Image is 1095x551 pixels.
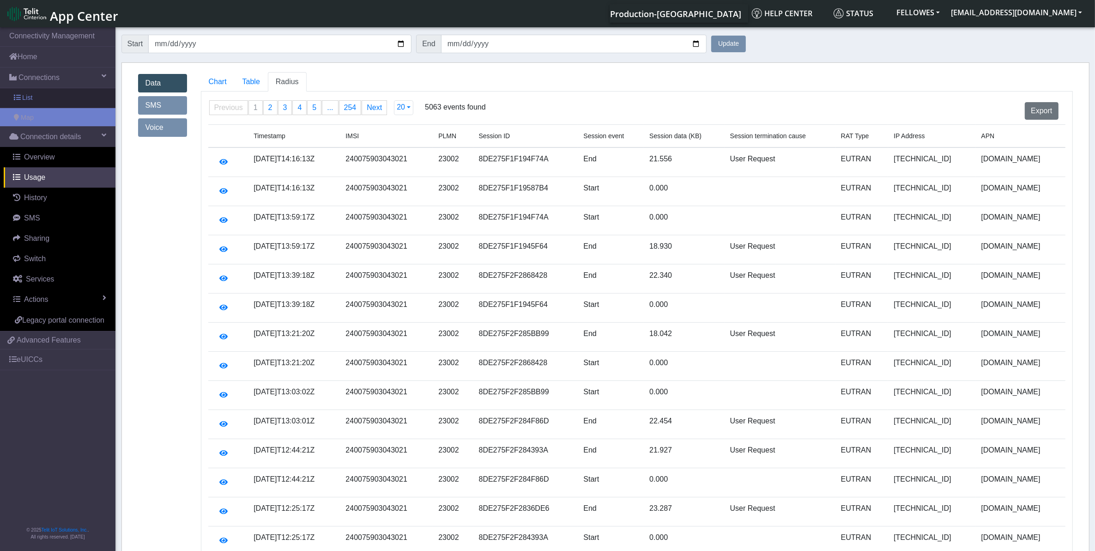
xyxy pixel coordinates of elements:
[578,264,644,294] td: End
[4,147,115,167] a: Overview
[888,147,975,177] td: [TECHNICAL_ID]
[834,8,844,18] img: status.svg
[416,35,441,53] span: End
[24,214,40,222] span: SMS
[248,206,340,235] td: [DATE]T13:59:17Z
[725,323,835,352] td: User Request
[835,206,888,235] td: EUTRAN
[242,78,260,86] span: Table
[397,103,405,111] span: 20
[835,177,888,206] td: EUTRAN
[340,235,433,264] td: 240075903043021
[248,147,340,177] td: [DATE]T14:16:13Z
[473,352,578,381] td: 8DE275F2F2868428
[248,177,340,206] td: [DATE]T14:16:13Z
[644,439,725,468] td: 21.927
[835,235,888,264] td: EUTRAN
[340,352,433,381] td: 240075903043021
[433,147,473,177] td: 23002
[644,235,725,264] td: 18.930
[725,410,835,439] td: User Request
[644,381,725,410] td: 0.000
[24,153,55,161] span: Overview
[649,132,702,140] span: Session data (KB)
[327,104,333,111] span: ...
[138,96,187,115] a: SMS
[4,188,115,208] a: History
[433,206,473,235] td: 23002
[473,439,578,468] td: 8DE275F2F284393A
[268,104,272,111] span: 2
[283,104,287,111] span: 3
[644,206,725,235] td: 0.000
[835,294,888,323] td: EUTRAN
[121,35,149,53] span: Start
[835,264,888,294] td: EUTRAN
[7,6,46,21] img: logo-telit-cinterion-gw-new.png
[888,264,975,294] td: [TECHNICAL_ID]
[473,235,578,264] td: 8DE275F1F1945F64
[433,235,473,264] td: 23002
[578,497,644,527] td: End
[438,132,456,140] span: PLMN
[725,235,835,264] td: User Request
[340,497,433,527] td: 240075903043021
[888,468,975,497] td: [TECHNICAL_ID]
[725,497,835,527] td: User Request
[340,177,433,206] td: 240075903043021
[945,4,1088,21] button: [EMAIL_ADDRESS][DOMAIN_NAME]
[22,93,32,103] span: List
[644,264,725,294] td: 22.340
[976,177,1065,206] td: [DOMAIN_NAME]
[888,323,975,352] td: [TECHNICAL_ID]
[473,264,578,294] td: 8DE275F2F2868428
[976,497,1065,527] td: [DOMAIN_NAME]
[891,4,945,21] button: FELLOWES
[888,294,975,323] td: [TECHNICAL_ID]
[578,235,644,264] td: End
[725,147,835,177] td: User Request
[362,101,387,115] a: Next page
[473,468,578,497] td: 8DE275F2F284F86D
[473,497,578,527] td: 8DE275F2F2836DE6
[610,8,741,19] span: Production-[GEOGRAPHIC_DATA]
[711,36,746,52] button: Update
[433,439,473,468] td: 23002
[976,206,1065,235] td: [DOMAIN_NAME]
[578,147,644,177] td: End
[730,132,806,140] span: Session termination cause
[20,131,81,142] span: Connection details
[888,235,975,264] td: [TECHNICAL_ID]
[26,275,54,283] span: Services
[248,439,340,468] td: [DATE]T12:44:21Z
[312,104,316,111] span: 5
[138,74,187,92] a: Data
[976,294,1065,323] td: [DOMAIN_NAME]
[981,132,995,140] span: APN
[578,439,644,468] td: End
[976,147,1065,177] td: [DOMAIN_NAME]
[209,78,227,86] span: Chart
[248,235,340,264] td: [DATE]T13:59:17Z
[473,381,578,410] td: 8DE275F2F285BB99
[578,381,644,410] td: Start
[473,147,578,177] td: 8DE275F1F194F74A
[344,104,357,111] span: 254
[830,4,891,23] a: Status
[888,410,975,439] td: [TECHNICAL_ID]
[214,104,243,111] span: Previous
[433,468,473,497] td: 23002
[340,264,433,294] td: 240075903043021
[835,381,888,410] td: EUTRAN
[888,381,975,410] td: [TECHNICAL_ID]
[578,323,644,352] td: End
[4,228,115,249] a: Sharing
[433,264,473,294] td: 23002
[835,323,888,352] td: EUTRAN
[248,468,340,497] td: [DATE]T12:44:21Z
[18,72,60,83] span: Connections
[976,264,1065,294] td: [DOMAIN_NAME]
[345,132,359,140] span: IMSI
[340,468,433,497] td: 240075903043021
[248,381,340,410] td: [DATE]T13:03:02Z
